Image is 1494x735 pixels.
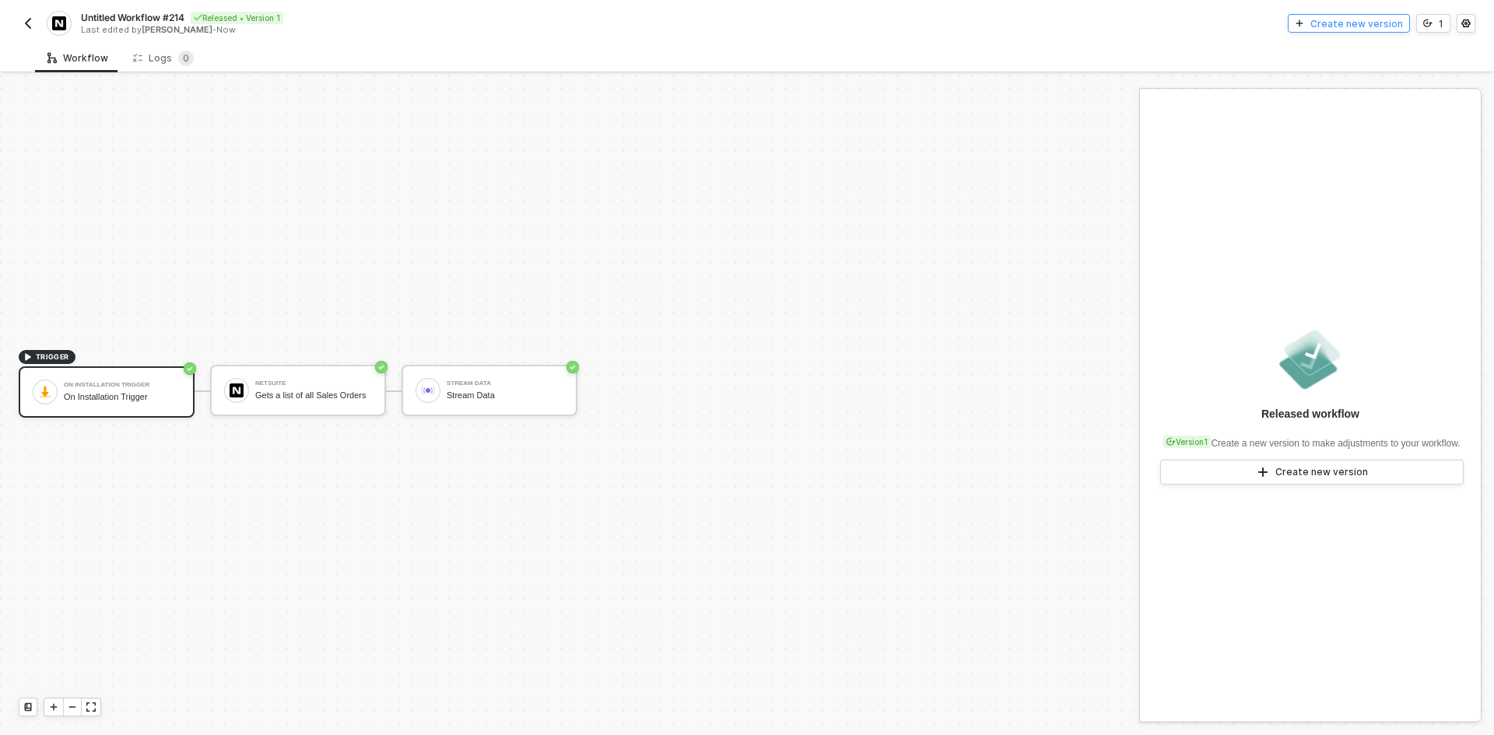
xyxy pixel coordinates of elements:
[1160,460,1464,485] button: Create new version
[142,24,212,35] span: [PERSON_NAME]
[86,702,96,712] span: icon-expand
[1276,325,1345,394] img: released.png
[38,385,52,399] img: icon
[184,362,196,375] span: icon-success-page
[1461,19,1471,28] span: icon-settings
[1261,406,1359,422] div: Released workflow
[19,14,37,33] button: back
[1163,436,1211,448] div: Version 1
[1166,437,1176,446] span: icon-versioning
[447,390,563,401] div: Stream Data
[1295,19,1304,28] span: icon-play
[133,51,194,66] div: Logs
[191,12,283,24] div: Released • Version 1
[64,382,181,388] div: On Installation Trigger
[49,702,58,712] span: icon-play
[1439,17,1443,30] div: 1
[447,380,563,387] div: Stream Data
[255,390,372,401] div: Gets a list of all Sales Orders
[1288,14,1410,33] button: Create new version
[81,11,184,24] span: Untitled Workflow #214
[421,383,435,397] img: icon
[178,51,194,66] sup: 0
[566,361,579,373] span: icon-success-page
[52,16,65,30] img: integration-icon
[68,702,77,712] span: icon-minus
[1423,19,1433,28] span: icon-versioning
[22,17,34,30] img: back
[81,24,745,36] div: Last edited by - Now
[23,352,33,362] span: icon-play
[1257,466,1269,478] span: icon-play
[1310,17,1403,30] div: Create new version
[64,392,181,402] div: On Installation Trigger
[47,52,108,65] div: Workflow
[1160,428,1460,450] div: Create a new version to make adjustments to your workflow.
[36,351,69,363] span: TRIGGER
[1416,14,1450,33] button: 1
[230,383,244,397] img: icon
[1275,466,1368,478] div: Create new version
[255,380,372,387] div: NetSuite
[375,361,388,373] span: icon-success-page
